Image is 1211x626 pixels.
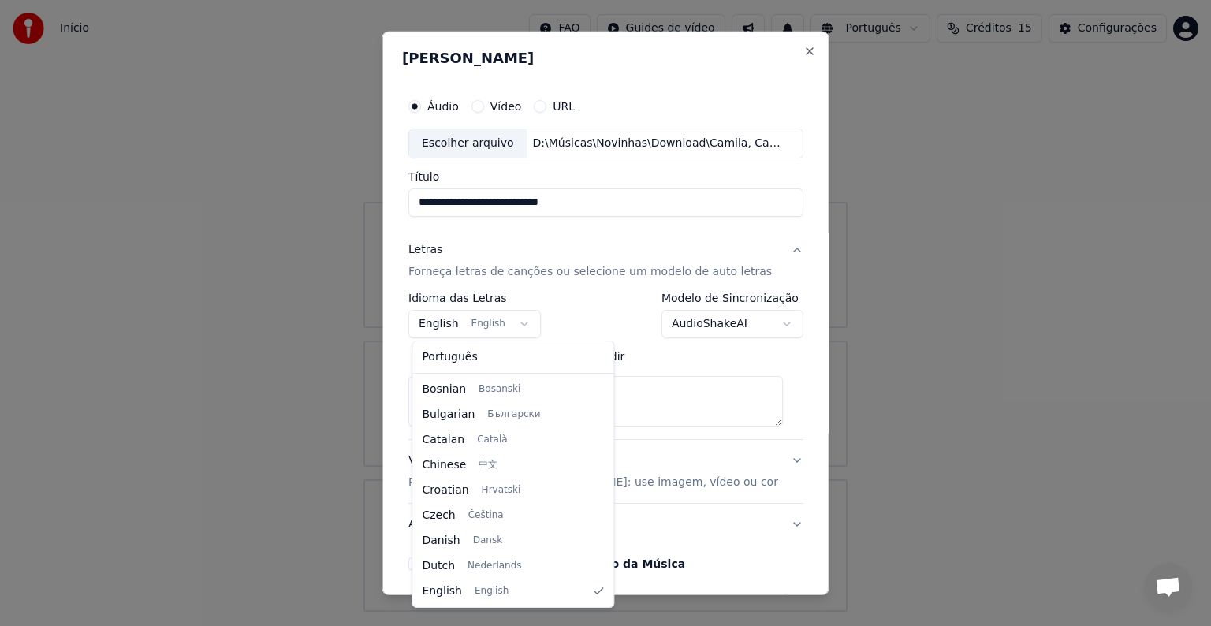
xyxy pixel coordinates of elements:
[422,407,475,423] span: Bulgarian
[482,484,521,497] span: Hrvatski
[487,408,540,421] span: Български
[422,382,466,397] span: Bosnian
[475,585,509,598] span: English
[422,483,468,498] span: Croatian
[422,349,477,365] span: Português
[473,535,502,547] span: Dansk
[422,432,464,448] span: Catalan
[422,508,455,524] span: Czech
[468,509,504,522] span: Čeština
[422,558,455,574] span: Dutch
[422,583,462,599] span: English
[479,383,520,396] span: Bosanski
[422,533,460,549] span: Danish
[468,560,521,572] span: Nederlands
[479,459,497,471] span: 中文
[477,434,507,446] span: Català
[422,457,466,473] span: Chinese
